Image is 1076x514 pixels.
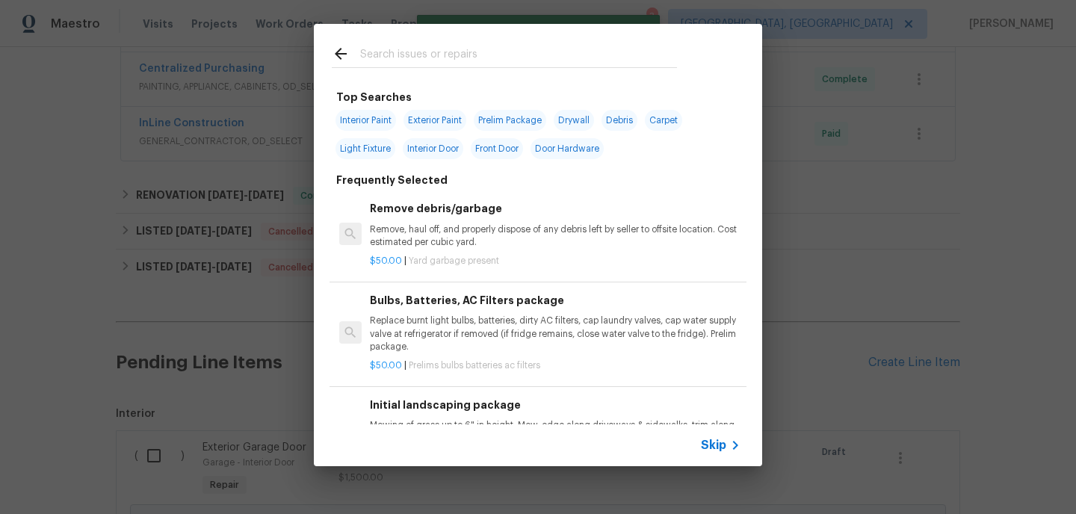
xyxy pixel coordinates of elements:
span: $50.00 [370,361,402,370]
span: Light Fixture [336,138,395,159]
span: Front Door [471,138,523,159]
h6: Bulbs, Batteries, AC Filters package [370,292,740,309]
span: Debris [602,110,637,131]
p: Remove, haul off, and properly dispose of any debris left by seller to offsite location. Cost est... [370,223,740,249]
h6: Remove debris/garbage [370,200,740,217]
h6: Initial landscaping package [370,397,740,413]
span: Drywall [554,110,594,131]
span: Interior Paint [336,110,396,131]
span: Exterior Paint [403,110,466,131]
span: Door Hardware [531,138,604,159]
p: Mowing of grass up to 6" in height. Mow, edge along driveways & sidewalks, trim along standing st... [370,419,740,457]
p: Replace burnt light bulbs, batteries, dirty AC filters, cap laundry valves, cap water supply valv... [370,315,740,353]
span: Yard garbage present [409,256,499,265]
input: Search issues or repairs [360,45,677,67]
span: Skip [701,438,726,453]
h6: Top Searches [336,89,412,105]
span: $50.00 [370,256,402,265]
span: Interior Door [403,138,463,159]
h6: Frequently Selected [336,172,448,188]
p: | [370,359,740,372]
span: Prelims bulbs batteries ac filters [409,361,540,370]
span: Prelim Package [474,110,546,131]
span: Carpet [645,110,682,131]
p: | [370,255,740,267]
